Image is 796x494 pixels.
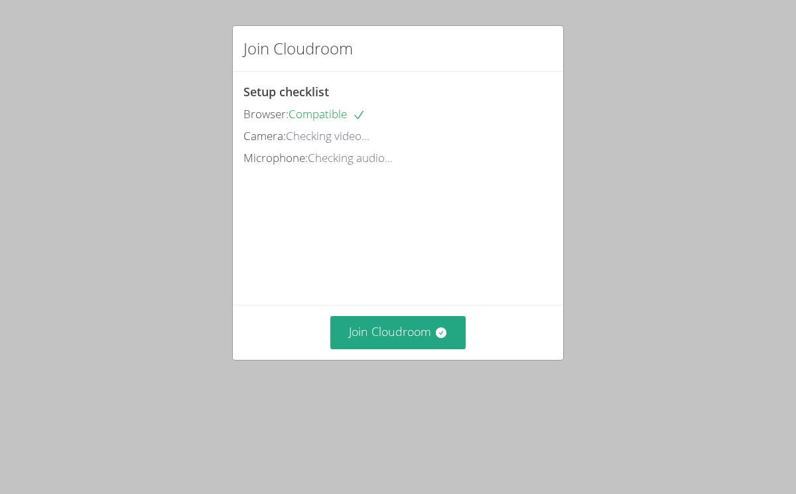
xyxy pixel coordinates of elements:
span: Browser: [243,106,289,122]
span: Microphone: [243,150,308,165]
h2: Join Cloudroom [243,37,353,60]
span: Setup checklist [243,84,329,100]
span: Checking video... [286,128,369,143]
span: Compatible [289,106,365,122]
span: Checking audio... [308,150,393,165]
button: Join Cloudroom [330,316,466,349]
span: Camera: [243,128,286,143]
